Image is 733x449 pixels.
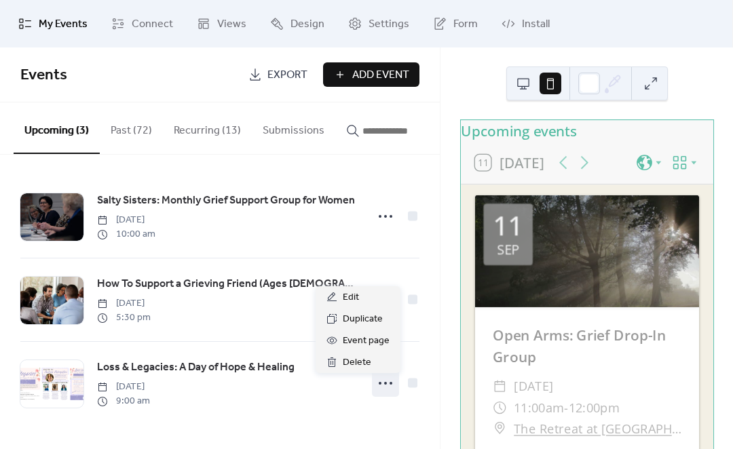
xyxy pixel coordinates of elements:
[97,380,150,394] span: [DATE]
[343,290,359,306] span: Edit
[491,5,560,42] a: Install
[8,5,98,42] a: My Events
[493,213,523,239] div: 11
[238,62,318,87] a: Export
[343,311,383,328] span: Duplicate
[163,102,252,153] button: Recurring (13)
[97,296,151,311] span: [DATE]
[97,359,295,376] a: Loss & Legacies: A Day of Hope & Healing
[343,333,390,349] span: Event page
[132,16,173,33] span: Connect
[323,62,419,87] button: Add Event
[514,397,564,418] span: 11:00am
[100,102,163,153] button: Past (72)
[97,193,355,209] span: Salty Sisters: Monthly Grief Support Group for Women
[474,325,698,367] div: Open Arms: Grief Drop-In Group
[97,359,295,376] span: Loss & Legacies: A Day of Hope & Healing
[352,67,409,83] span: Add Event
[260,5,335,42] a: Design
[97,192,355,210] a: Salty Sisters: Monthly Grief Support Group for Women
[290,16,324,33] span: Design
[267,67,307,83] span: Export
[522,16,550,33] span: Install
[97,394,150,408] span: 9:00 am
[187,5,257,42] a: Views
[97,213,155,227] span: [DATE]
[492,376,506,397] div: ​
[514,418,681,439] a: The Retreat at [GEOGRAPHIC_DATA]: [STREET_ADDRESS]
[338,5,419,42] a: Settings
[20,60,67,90] span: Events
[101,5,183,42] a: Connect
[97,311,151,325] span: 5:30 pm
[423,5,488,42] a: Form
[97,275,358,293] a: How To Support a Grieving Friend (Ages [DEMOGRAPHIC_DATA])
[492,418,506,439] div: ​
[252,102,335,153] button: Submissions
[497,243,519,256] div: Sep
[97,227,155,241] span: 10:00 am
[217,16,246,33] span: Views
[492,397,506,418] div: ​
[369,16,409,33] span: Settings
[343,355,371,371] span: Delete
[453,16,478,33] span: Form
[568,397,619,418] span: 12:00pm
[14,102,100,154] button: Upcoming (3)
[39,16,88,33] span: My Events
[514,376,554,397] span: [DATE]
[461,120,713,141] div: Upcoming events
[564,397,569,418] span: -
